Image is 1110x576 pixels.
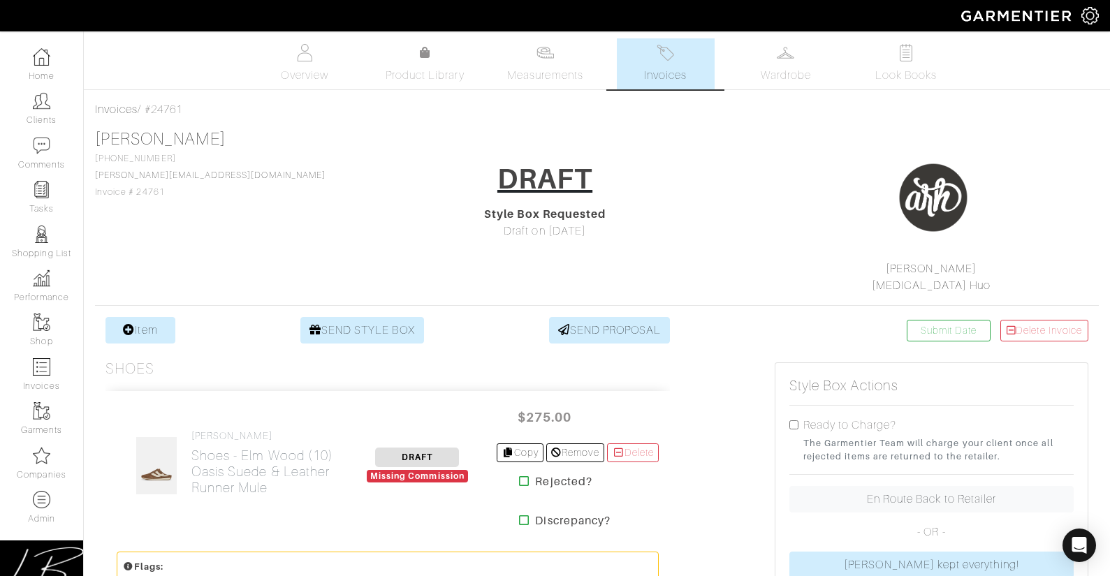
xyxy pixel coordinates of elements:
[857,38,955,89] a: Look Books
[872,279,991,292] a: [MEDICAL_DATA] Huo
[33,137,50,154] img: comment-icon-a0a6a9ef722e966f86d9cbdc48e553b5cf19dbc54f86b18d962a5391bc8f6eb6.png
[296,44,314,61] img: basicinfo-40fd8af6dae0f16599ec9e87c0ef1c0a1fdea2edbe929e3d69a839185d80c458.svg
[375,450,459,463] a: DRAFT
[191,448,338,496] h2: Shoes - Elm Wood (10) Oasis Suede & Leather Runner Mule
[367,470,468,482] div: Missing Commission
[33,92,50,110] img: clients-icon-6bae9207a08558b7cb47a8932f037763ab4055f8c8b6bfacd5dc20c3e0201464.png
[95,103,138,116] a: Invoices
[507,67,583,84] span: Measurements
[497,162,592,195] h1: DRAFT
[617,38,715,89] a: Invoices
[105,360,154,378] h3: Shoes
[777,44,794,61] img: wardrobe-487a4870c1b7c33e795ec22d11cfc2ed9d08956e64fb3008fe2437562e282088.svg
[789,486,1074,512] a: En Route Back to Retailer
[803,436,1074,463] small: The Garmentier Team will charge your client once all rejected items are returned to the retailer.
[95,101,1099,118] div: / #24761
[33,226,50,243] img: stylists-icon-eb353228a002819b7ec25b43dbf5f0378dd9e0616d9560372ff212230b889e62.png
[898,163,968,232] img: 4TfD4A8YabqaWvQtyeWFjQSn.png
[95,170,326,180] a: [PERSON_NAME][EMAIL_ADDRESS][DOMAIN_NAME]
[281,67,328,84] span: Overview
[95,154,326,197] span: [PHONE_NUMBER] Invoice # 24761
[488,157,601,206] a: DRAFT
[536,44,554,61] img: measurements-466bbee1fd09ba9460f595b01e5d73f9e2bff037440d3c8f018324cb6cdf7a4a.svg
[496,38,594,89] a: Measurements
[33,402,50,420] img: garments-icon-b7da505a4dc4fd61783c78ac3ca0ef83fa9d6f193b1c9dc38574b1d14d53ca28.png
[497,443,543,462] a: Copy
[105,317,175,344] a: Item
[535,473,592,490] strong: Rejected?
[191,430,338,442] h4: [PERSON_NAME]
[907,320,991,341] a: Submit Date
[607,443,659,462] a: Delete
[549,317,671,344] a: SEND PROPOSAL
[33,358,50,376] img: orders-icon-0abe47150d42831381b5fb84f609e132dff9fe21cb692f30cb5eec754e2cba89.png
[789,377,898,394] h5: Style Box Actions
[388,206,702,223] div: Style Box Requested
[954,3,1081,28] img: garmentier-logo-header-white-b43fb05a5012e4ada735d5af1a66efaba907eab6374d6393d1fbf88cb4ef424d.png
[737,38,835,89] a: Wardrobe
[33,491,50,508] img: custom-products-icon-6973edde1b6c6774590e2ad28d3d057f2f42decad08aa0e48061009ba2575b3a.png
[789,524,1074,540] p: - OR -
[502,402,586,432] span: $275.00
[33,447,50,464] img: companies-icon-14a0f246c7e91f24465de634b560f0151b0cc5c9ce11af5fac52e6d7d6371812.png
[897,44,914,61] img: todo-9ac3debb85659649dc8f770b8b6100bb5dab4b48dedcbae339e5042a72dfd3cc.svg
[886,263,977,275] a: [PERSON_NAME]
[33,181,50,198] img: reminder-icon-8004d30b9f0a5d33ae49ab947aed9ed385cf756f9e5892f1edd6e32f2345188e.png
[388,223,702,239] div: Draft on [DATE]
[546,443,604,462] a: Remove
[136,436,178,495] img: dANJxBA1eXjPrpbVJbPt8wJn
[1081,7,1099,24] img: gear-icon-white-bd11855cb880d31180b6d7d6211b90ccbf57a29d726f0c71d8c61bd08dd39cc2.png
[123,561,163,572] small: Flags:
[300,317,424,344] a: SEND STYLE BOX
[657,44,674,61] img: orders-27d20c2124de7fd6de4e0e44c1d41de31381a507db9b33961299e4e07d508b8c.svg
[761,67,811,84] span: Wardrobe
[95,130,226,148] a: [PERSON_NAME]
[33,313,50,331] img: garments-icon-b7da505a4dc4fd61783c78ac3ca0ef83fa9d6f193b1c9dc38574b1d14d53ca28.png
[191,430,338,496] a: [PERSON_NAME] Shoes - Elm Wood (10)Oasis Suede & Leather Runner Mule
[535,512,611,529] strong: Discrepancy?
[875,67,937,84] span: Look Books
[33,269,50,287] img: graph-8b7af3c665d003b59727f371ae50e7771705bf0c487971e6e97d053d13c5068d.png
[386,67,465,84] span: Product Library
[375,448,459,467] span: DRAFT
[256,38,353,89] a: Overview
[803,417,896,434] label: Ready to Charge?
[33,48,50,66] img: dashboard-icon-dbcd8f5a0b271acd01030246c82b418ddd0df26cd7fceb0bd07c9910d44c42f6.png
[644,67,687,84] span: Invoices
[1000,320,1088,341] a: Delete Invoice
[1062,529,1096,562] div: Open Intercom Messenger
[376,45,474,84] a: Product Library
